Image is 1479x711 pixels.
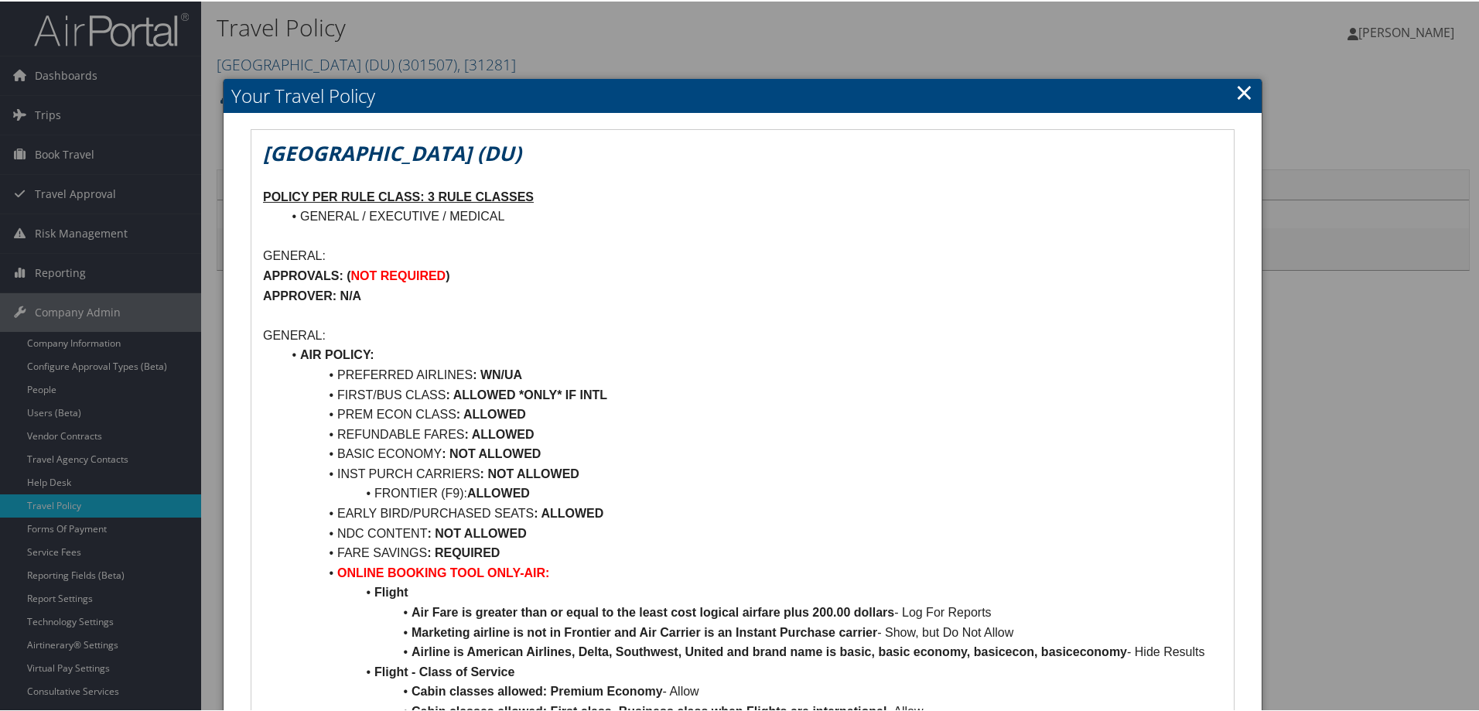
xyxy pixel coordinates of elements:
li: FRONTIER (F9): [282,482,1222,502]
li: FARE SAVINGS [282,542,1222,562]
li: - Show, but Do Not Allow [282,621,1222,641]
strong: APPROVALS: ( [263,268,350,281]
strong: ALLOWED [467,485,530,498]
a: Close [1235,75,1253,106]
li: PREM ECON CLASS [282,403,1222,423]
strong: : ALLOWED [534,505,603,518]
strong: : NOT ALLOWED [427,525,526,538]
li: BASIC ECONOMY [282,443,1222,463]
strong: Cabin classes allowed: Premium Economy [412,683,663,696]
li: PREFERRED AIRLINES [282,364,1222,384]
li: EARLY BIRD/PURCHASED SEATS [282,502,1222,522]
li: REFUNDABLE FARES [282,423,1222,443]
strong: ) [446,268,449,281]
li: GENERAL / EXECUTIVE / MEDICAL [282,205,1222,225]
li: - Log For Reports [282,601,1222,621]
strong: Airline is American Airlines, Delta, Southwest, United and brand name is basic, basic economy, ba... [412,644,1127,657]
strong: Marketing airline is not in Frontier and Air Carrier is an Instant Purchase carrier [412,624,877,638]
strong: : NOT ALLOWED [442,446,541,459]
strong: Air Fare is greater than or equal to the least cost logical airfare plus 200.00 dollars [412,604,894,617]
strong: Flight [374,584,408,597]
strong: : ALLOWED [464,426,534,439]
strong: NOT REQUIRED [350,268,446,281]
p: GENERAL: [263,324,1222,344]
strong: : REQUIRED [427,545,500,558]
strong: Flight - Class of Service [374,664,514,677]
p: GENERAL: [263,244,1222,265]
u: POLICY PER RULE CLASS: 3 RULE CLASSES [263,189,534,202]
li: NDC CONTENT [282,522,1222,542]
h2: Your Travel Policy [224,77,1262,111]
li: INST PURCH CARRIERS [282,463,1222,483]
strong: : ALLOWED *ONLY* IF INTL [446,387,607,400]
strong: ONLINE BOOKING TOOL ONLY-AIR: [337,565,549,578]
strong: APPROVER: N/A [263,288,361,301]
li: FIRST/BUS CLASS [282,384,1222,404]
strong: : NOT ALLOWED [480,466,579,479]
strong: : WN/UA [473,367,522,380]
strong: AIR POLICY: [300,347,374,360]
em: [GEOGRAPHIC_DATA] (DU) [263,138,521,166]
li: - Allow [282,680,1222,700]
strong: : ALLOWED [456,406,526,419]
li: - Hide Results [282,641,1222,661]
